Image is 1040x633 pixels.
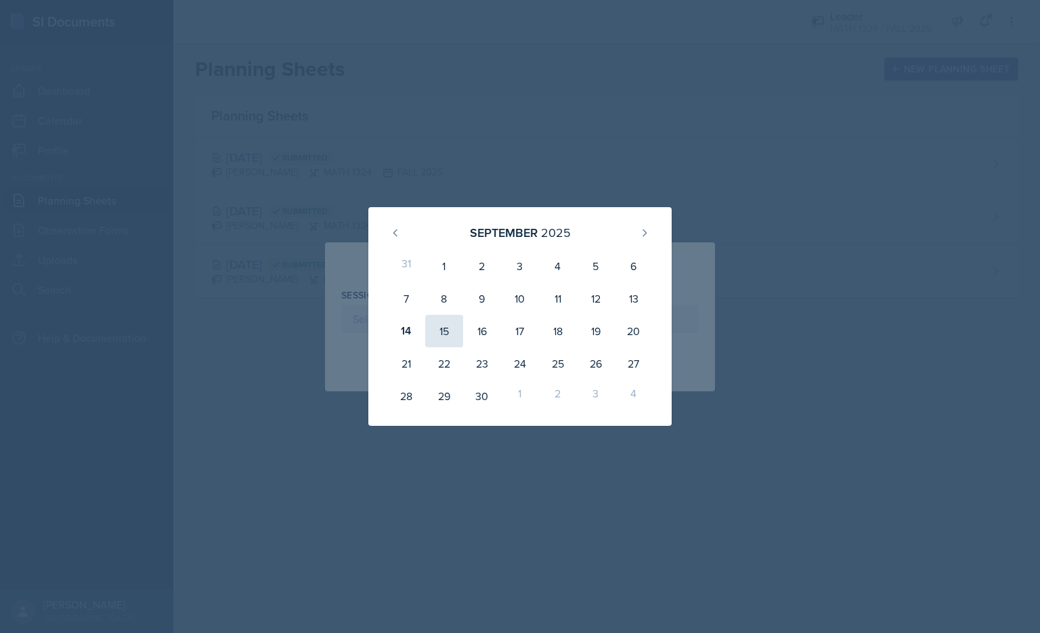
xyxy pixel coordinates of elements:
div: 4 [615,380,653,412]
div: 8 [425,282,463,315]
div: 19 [577,315,615,347]
div: September [470,223,538,242]
div: 2 [539,380,577,412]
div: 3 [501,250,539,282]
div: 31 [387,250,425,282]
div: 4 [539,250,577,282]
div: 1 [425,250,463,282]
div: 28 [387,380,425,412]
div: 21 [387,347,425,380]
div: 18 [539,315,577,347]
div: 6 [615,250,653,282]
div: 13 [615,282,653,315]
div: 11 [539,282,577,315]
div: 29 [425,380,463,412]
div: 2 [463,250,501,282]
div: 30 [463,380,501,412]
div: 12 [577,282,615,315]
div: 23 [463,347,501,380]
div: 14 [387,315,425,347]
div: 26 [577,347,615,380]
div: 15 [425,315,463,347]
div: 5 [577,250,615,282]
div: 24 [501,347,539,380]
div: 22 [425,347,463,380]
div: 10 [501,282,539,315]
div: 1 [501,380,539,412]
div: 3 [577,380,615,412]
div: 2025 [541,223,571,242]
div: 25 [539,347,577,380]
div: 17 [501,315,539,347]
div: 20 [615,315,653,347]
div: 16 [463,315,501,347]
div: 7 [387,282,425,315]
div: 9 [463,282,501,315]
div: 27 [615,347,653,380]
